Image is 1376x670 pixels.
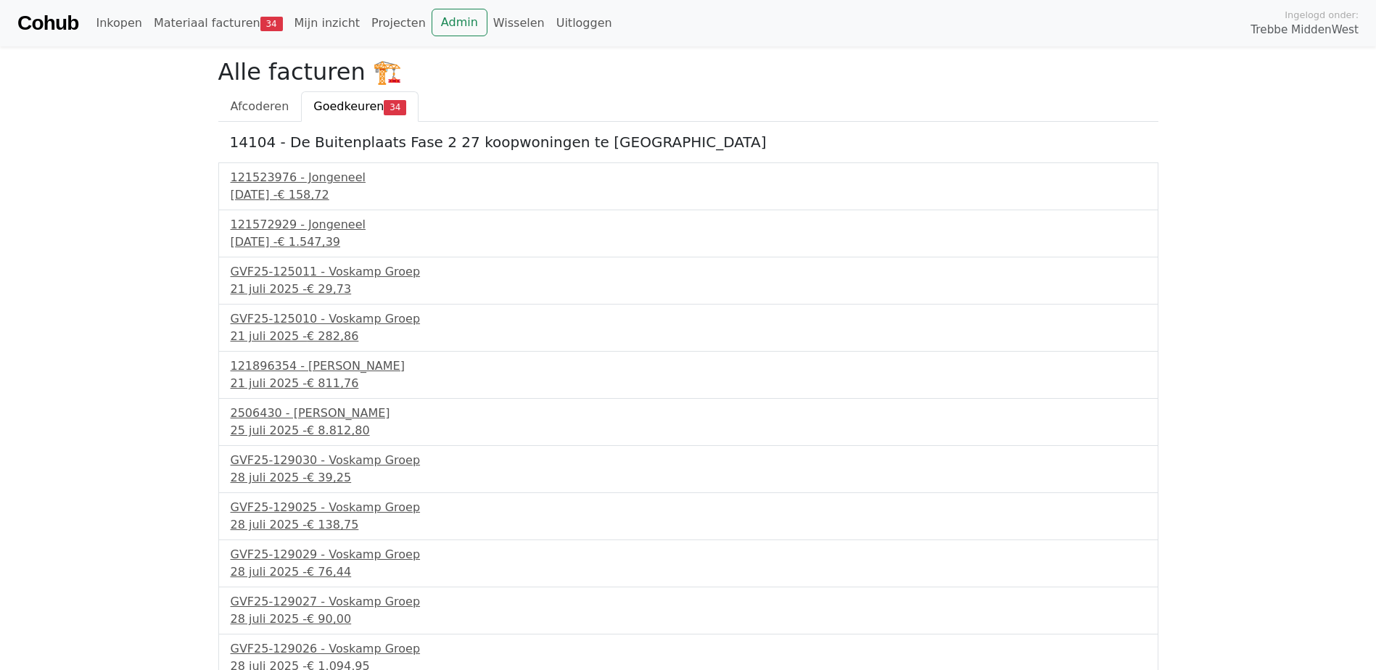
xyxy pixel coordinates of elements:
[231,169,1146,186] div: 121523976 - Jongeneel
[366,9,432,38] a: Projecten
[307,612,351,626] span: € 90,00
[231,375,1146,392] div: 21 juli 2025 -
[231,516,1146,534] div: 28 juli 2025 -
[231,499,1146,534] a: GVF25-129025 - Voskamp Groep28 juli 2025 -€ 138,75
[307,423,370,437] span: € 8.812,80
[231,546,1146,563] div: GVF25-129029 - Voskamp Groep
[231,310,1146,345] a: GVF25-125010 - Voskamp Groep21 juli 2025 -€ 282,86
[307,282,351,296] span: € 29,73
[289,9,366,38] a: Mijn inzicht
[231,99,289,113] span: Afcoderen
[277,188,329,202] span: € 158,72
[231,452,1146,487] a: GVF25-129030 - Voskamp Groep28 juli 2025 -€ 39,25
[231,640,1146,658] div: GVF25-129026 - Voskamp Groep
[218,91,302,122] a: Afcoderen
[301,91,419,122] a: Goedkeuren34
[307,518,358,532] span: € 138,75
[231,328,1146,345] div: 21 juli 2025 -
[231,216,1146,251] a: 121572929 - Jongeneel[DATE] -€ 1.547,39
[231,546,1146,581] a: GVF25-129029 - Voskamp Groep28 juli 2025 -€ 76,44
[231,593,1146,611] div: GVF25-129027 - Voskamp Groep
[313,99,384,113] span: Goedkeuren
[551,9,618,38] a: Uitloggen
[231,310,1146,328] div: GVF25-125010 - Voskamp Groep
[231,233,1146,251] div: [DATE] -
[231,563,1146,581] div: 28 juli 2025 -
[231,405,1146,422] div: 2506430 - [PERSON_NAME]
[231,169,1146,204] a: 121523976 - Jongeneel[DATE] -€ 158,72
[260,17,283,31] span: 34
[432,9,487,36] a: Admin
[384,100,406,115] span: 34
[231,186,1146,204] div: [DATE] -
[231,611,1146,628] div: 28 juli 2025 -
[231,357,1146,392] a: 121896354 - [PERSON_NAME]21 juli 2025 -€ 811,76
[307,376,358,390] span: € 811,76
[17,6,78,41] a: Cohub
[487,9,551,38] a: Wisselen
[231,499,1146,516] div: GVF25-129025 - Voskamp Groep
[307,565,351,579] span: € 76,44
[231,281,1146,298] div: 21 juli 2025 -
[218,58,1158,86] h2: Alle facturen 🏗️
[231,593,1146,628] a: GVF25-129027 - Voskamp Groep28 juli 2025 -€ 90,00
[90,9,147,38] a: Inkopen
[231,263,1146,298] a: GVF25-125011 - Voskamp Groep21 juli 2025 -€ 29,73
[307,471,351,484] span: € 39,25
[277,235,340,249] span: € 1.547,39
[231,357,1146,375] div: 121896354 - [PERSON_NAME]
[231,216,1146,233] div: 121572929 - Jongeneel
[1251,22,1359,38] span: Trebbe MiddenWest
[231,263,1146,281] div: GVF25-125011 - Voskamp Groep
[231,405,1146,439] a: 2506430 - [PERSON_NAME]25 juli 2025 -€ 8.812,80
[307,329,358,343] span: € 282,86
[230,133,1147,151] h5: 14104 - De Buitenplaats Fase 2 27 koopwoningen te [GEOGRAPHIC_DATA]
[231,422,1146,439] div: 25 juli 2025 -
[231,469,1146,487] div: 28 juli 2025 -
[148,9,289,38] a: Materiaal facturen34
[1285,8,1359,22] span: Ingelogd onder:
[231,452,1146,469] div: GVF25-129030 - Voskamp Groep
